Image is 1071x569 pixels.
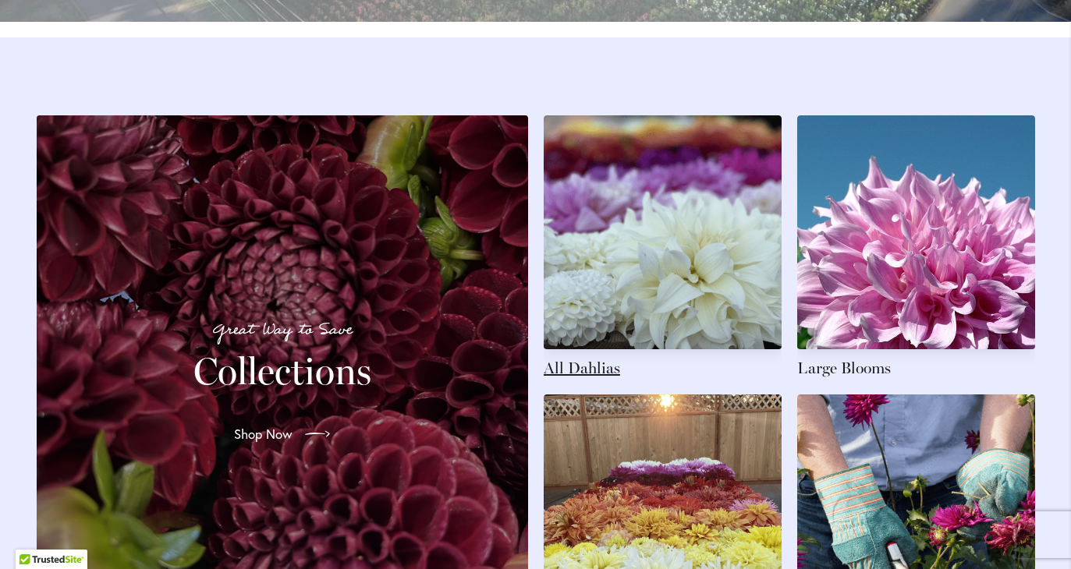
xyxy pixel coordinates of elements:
[222,412,342,456] a: Shop Now
[55,317,509,343] p: Great Way to Save
[55,349,509,393] h2: Collections
[234,425,293,444] span: Shop Now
